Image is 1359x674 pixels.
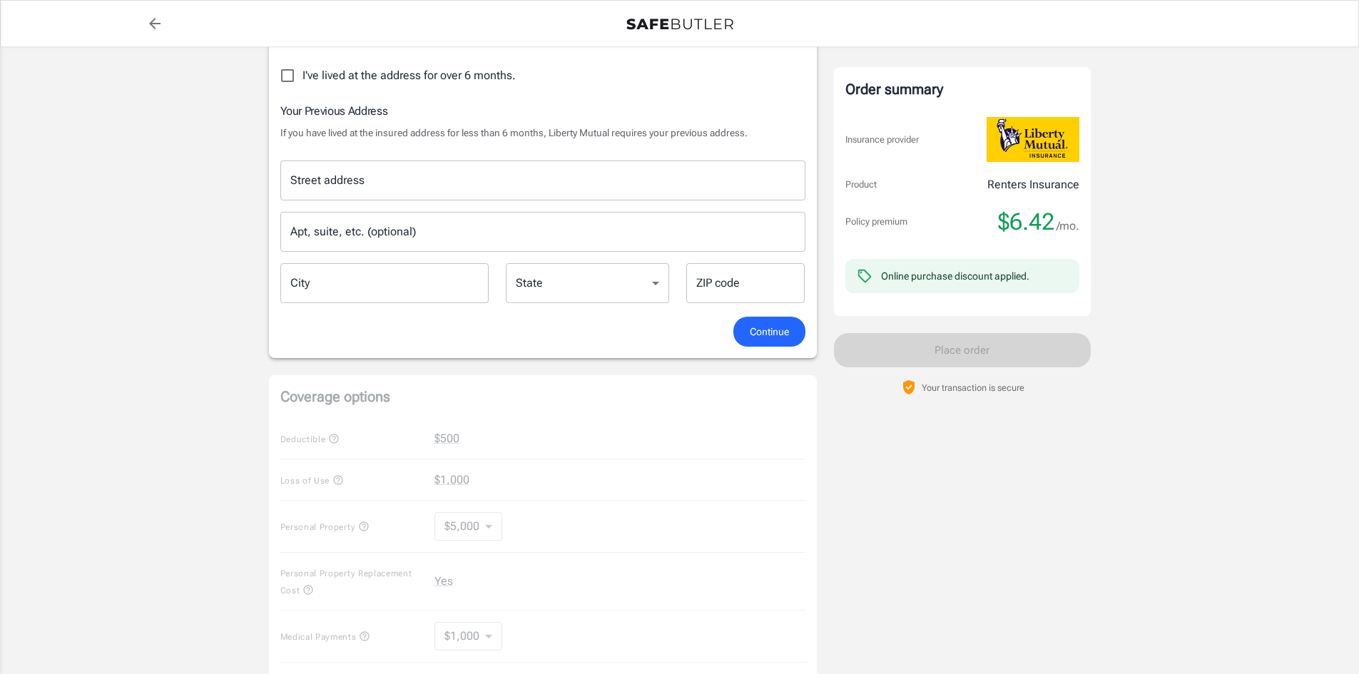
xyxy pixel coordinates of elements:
[141,9,169,38] a: back to quotes
[987,176,1079,193] p: Renters Insurance
[280,126,805,140] p: If you have lived at the insured address for less than 6 months, Liberty Mutual requires your pre...
[881,269,1029,283] div: Online purchase discount applied.
[750,323,789,341] span: Continue
[626,19,733,30] img: Back to quotes
[845,178,877,192] p: Product
[998,208,1054,236] span: $6.42
[845,78,1079,100] div: Order summary
[1057,216,1079,236] span: /mo.
[987,117,1079,162] img: Liberty Mutual
[922,381,1024,394] p: Your transaction is secure
[845,133,919,147] p: Insurance provider
[302,67,516,84] span: I've lived at the address for over 6 months.
[845,215,907,229] p: Policy premium
[733,317,805,347] button: Continue
[280,102,805,120] h6: Your Previous Address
